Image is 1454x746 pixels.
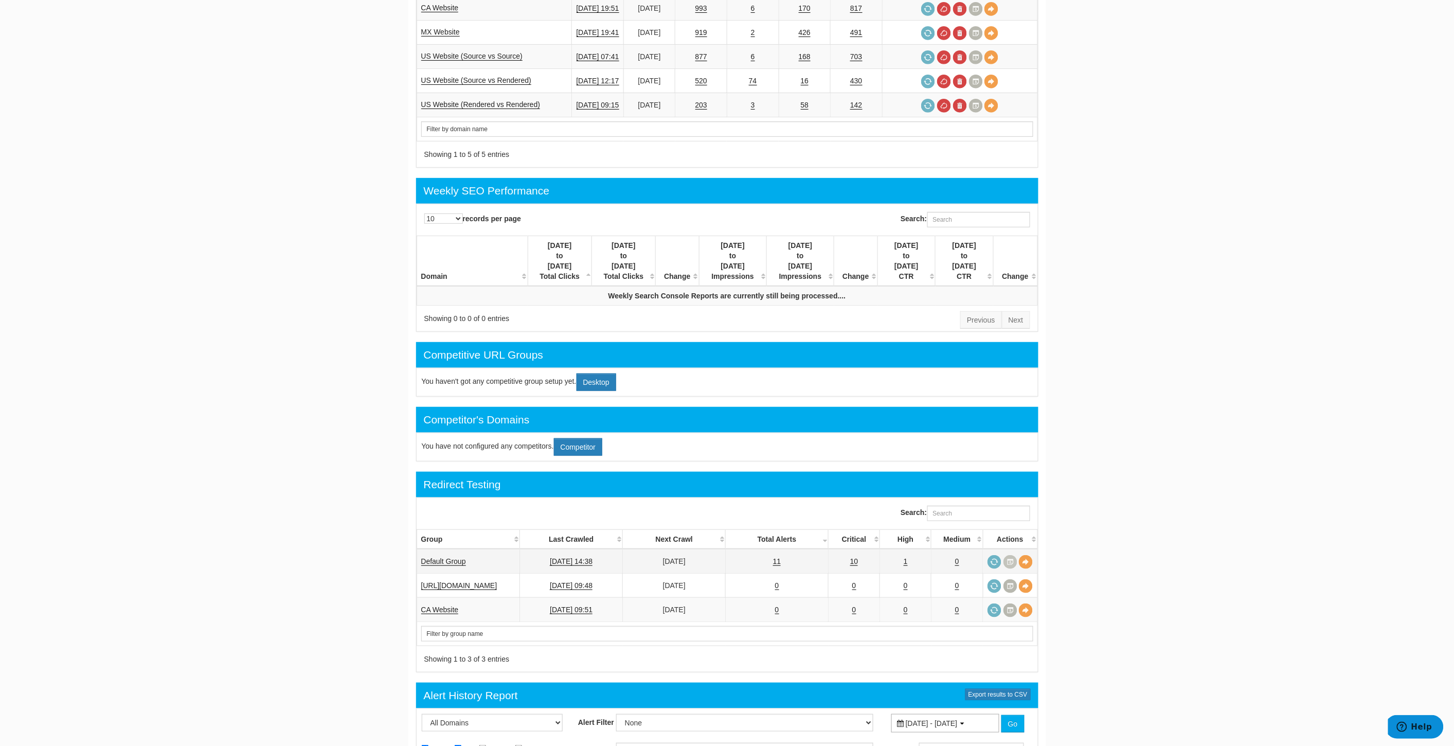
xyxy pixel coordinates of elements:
a: 0 [852,581,856,590]
a: [DATE] 12:17 [577,77,619,85]
a: US Website (Source vs Rendered) [421,76,532,85]
a: Competitor [554,438,602,456]
a: MX Website [421,28,460,37]
a: Delete most recent audit [953,99,967,113]
div: Showing 1 to 5 of 5 entries [424,149,714,159]
div: Competitor's Domains [424,412,530,428]
th: 08/23/2025 to 08/29/2025 CTR : activate to sort column ascending [936,236,994,287]
div: Competitive URL Groups [424,347,544,363]
label: Alert Filter [578,717,614,727]
a: 0 [775,581,779,590]
a: 142 [850,101,862,110]
a: 168 [799,52,811,61]
a: 11 [773,557,781,566]
a: [DATE] 14:38 [550,557,593,566]
strong: Weekly Search Console Reports are currently still being processed.... [608,292,846,300]
a: Desktop [577,374,616,391]
input: Search [421,121,1033,137]
th: Actions: activate to sort column ascending [983,530,1037,549]
th: Total Alerts: activate to sort column ascending [726,530,829,549]
a: [DATE] 07:41 [577,52,619,61]
a: 2 [751,28,755,37]
a: 0 [904,581,908,590]
a: Cancel in-progress audit [937,2,951,16]
th: Last Crawled: activate to sort column descending [520,530,623,549]
a: Crawl History [969,50,983,64]
a: Cancel in-progress audit [937,50,951,64]
a: 0 [904,606,908,614]
a: [DATE] 19:51 [577,4,619,13]
a: 10 [850,557,858,566]
a: Request a crawl [988,579,1001,593]
div: Weekly SEO Performance [424,183,550,199]
a: 58 [801,101,809,110]
th: Change : activate to sort column ascending [834,236,877,287]
a: 491 [850,28,862,37]
div: Showing 0 to 0 of 0 entries [424,313,714,324]
a: Cancel in-progress audit [937,99,951,113]
a: Request a crawl [921,50,935,64]
a: [DATE] 09:15 [577,101,619,110]
a: 520 [695,77,707,85]
a: 0 [852,606,856,614]
a: [DATE] 09:48 [550,581,593,590]
a: 0 [775,606,779,614]
th: Medium: activate to sort column descending [931,530,983,549]
a: View Bundle Overview [1019,579,1033,593]
th: Next Crawl: activate to sort column descending [623,530,726,549]
a: Crawl History [969,2,983,16]
a: 993 [695,4,707,13]
a: Export results to CSV [965,689,1031,700]
a: 74 [749,77,757,85]
a: View Domain Overview [984,75,998,88]
td: [DATE] [623,45,675,69]
a: Previous [960,311,1001,329]
a: 170 [799,4,811,13]
iframe: Opens a widget where you can find more information [1388,715,1444,741]
div: Showing 1 to 3 of 3 entries [424,654,714,664]
td: [DATE] [623,93,675,117]
a: View Bundle Overview [1019,603,1033,617]
div: You have not configured any competitors. [416,433,1038,461]
th: Group: activate to sort column ascending [417,530,520,549]
a: 0 [955,557,959,566]
th: Change : activate to sort column ascending [656,236,699,287]
input: Search: [927,506,1030,521]
a: View Domain Overview [984,50,998,64]
a: [DATE] 09:51 [550,606,593,614]
a: [DATE] 19:41 [577,28,619,37]
a: Request a crawl [988,555,1001,569]
a: 0 [955,581,959,590]
a: 1 [904,557,908,566]
th: High: activate to sort column descending [880,530,931,549]
th: 08/16/2025 to 08/22/2025 Total Clicks : activate to sort column descending [528,236,591,287]
input: Search [421,626,1033,642]
label: records per page [424,214,522,224]
a: Delete most recent audit [953,50,967,64]
label: Search: [901,506,1030,521]
a: Delete most recent audit [953,75,967,88]
label: Search: [901,212,1030,227]
th: Change : activate to sort column ascending [993,236,1037,287]
td: [DATE] [623,69,675,93]
span: [DATE] - [DATE] [906,719,958,727]
td: [DATE] [623,21,675,45]
a: 703 [850,52,862,61]
a: Crawl History [1003,579,1017,593]
th: 08/16/2025 to 08/22/2025 CTR : activate to sort column ascending [877,236,936,287]
a: Cancel in-progress audit [937,26,951,40]
td: [DATE] [623,574,726,598]
button: Go [1001,715,1025,733]
a: View Domain Overview [984,26,998,40]
th: Critical: activate to sort column descending [829,530,880,549]
a: 6 [751,52,755,61]
a: Crawl History [969,26,983,40]
a: 0 [955,606,959,614]
div: You haven't got any competitive group setup yet. [416,368,1038,397]
a: Delete most recent audit [953,26,967,40]
a: View Domain Overview [984,2,998,16]
a: 817 [850,4,862,13]
a: View Bundle Overview [1019,555,1033,569]
td: [DATE] [623,549,726,574]
a: 203 [695,101,707,110]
